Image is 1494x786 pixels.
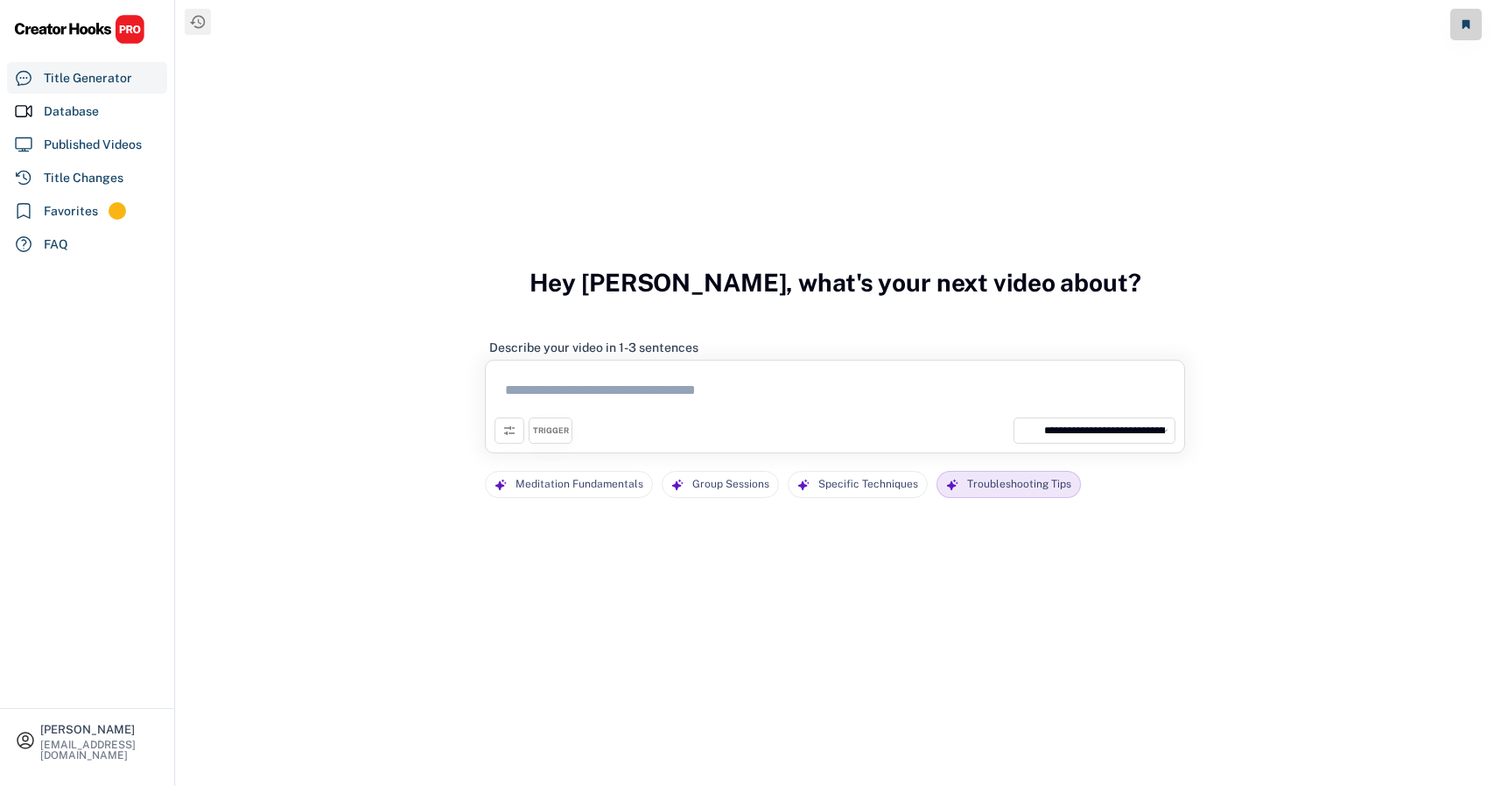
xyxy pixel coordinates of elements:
[44,69,132,88] div: Title Generator
[692,472,769,497] div: Group Sessions
[14,14,145,45] img: CHPRO%20Logo.svg
[44,136,142,154] div: Published Videos
[44,169,123,187] div: Title Changes
[533,425,569,437] div: TRIGGER
[44,235,68,254] div: FAQ
[40,724,159,735] div: [PERSON_NAME]
[1019,423,1035,439] img: yH5BAEAAAAALAAAAAABAAEAAAIBRAA7
[967,472,1071,497] div: Troubleshooting Tips
[516,472,643,497] div: Meditation Fundamentals
[530,249,1141,316] h3: Hey [PERSON_NAME], what's your next video about?
[489,340,698,355] div: Describe your video in 1-3 sentences
[818,472,918,497] div: Specific Techniques
[44,202,98,221] div: Favorites
[40,740,159,761] div: [EMAIL_ADDRESS][DOMAIN_NAME]
[44,102,99,121] div: Database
